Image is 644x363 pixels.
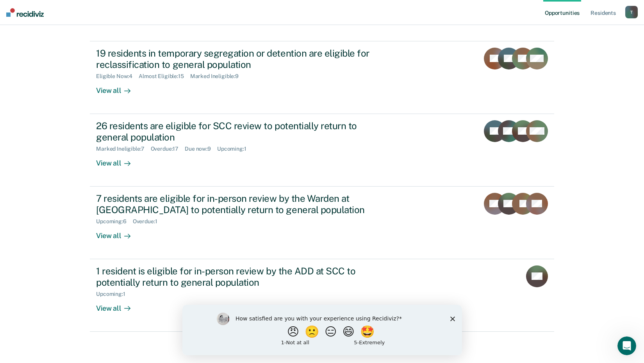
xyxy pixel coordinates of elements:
[139,73,190,80] div: Almost Eligible : 15
[90,259,554,332] a: 1 resident is eligible for in-person review by the ADD at SCC to potentially return to general po...
[96,146,150,152] div: Marked Ineligible : 7
[90,187,554,259] a: 7 residents are eligible for in-person review by the Warden at [GEOGRAPHIC_DATA] to potentially r...
[133,218,164,225] div: Overdue : 1
[190,73,245,80] div: Marked Ineligible : 9
[96,48,370,70] div: 19 residents in temporary segregation or detention are eligible for reclassification to general p...
[96,193,370,215] div: 7 residents are eligible for in-person review by the Warden at [GEOGRAPHIC_DATA] to potentially r...
[96,73,139,80] div: Eligible Now : 4
[182,305,462,355] iframe: Survey by Kim from Recidiviz
[6,8,44,17] img: Recidiviz
[90,41,554,114] a: 19 residents in temporary segregation or detention are eligible for reclassification to general p...
[185,146,217,152] div: Due now : 9
[96,291,132,297] div: Upcoming : 1
[96,120,370,143] div: 26 residents are eligible for SCC review to potentially return to general population
[217,146,253,152] div: Upcoming : 1
[151,146,185,152] div: Overdue : 17
[96,152,140,167] div: View all
[96,225,140,240] div: View all
[96,80,140,95] div: View all
[96,297,140,313] div: View all
[625,6,638,18] button: T
[96,218,133,225] div: Upcoming : 6
[96,265,370,288] div: 1 resident is eligible for in-person review by the ADD at SCC to potentially return to general po...
[90,114,554,187] a: 26 residents are eligible for SCC review to potentially return to general populationMarked Inelig...
[617,336,636,355] iframe: Intercom live chat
